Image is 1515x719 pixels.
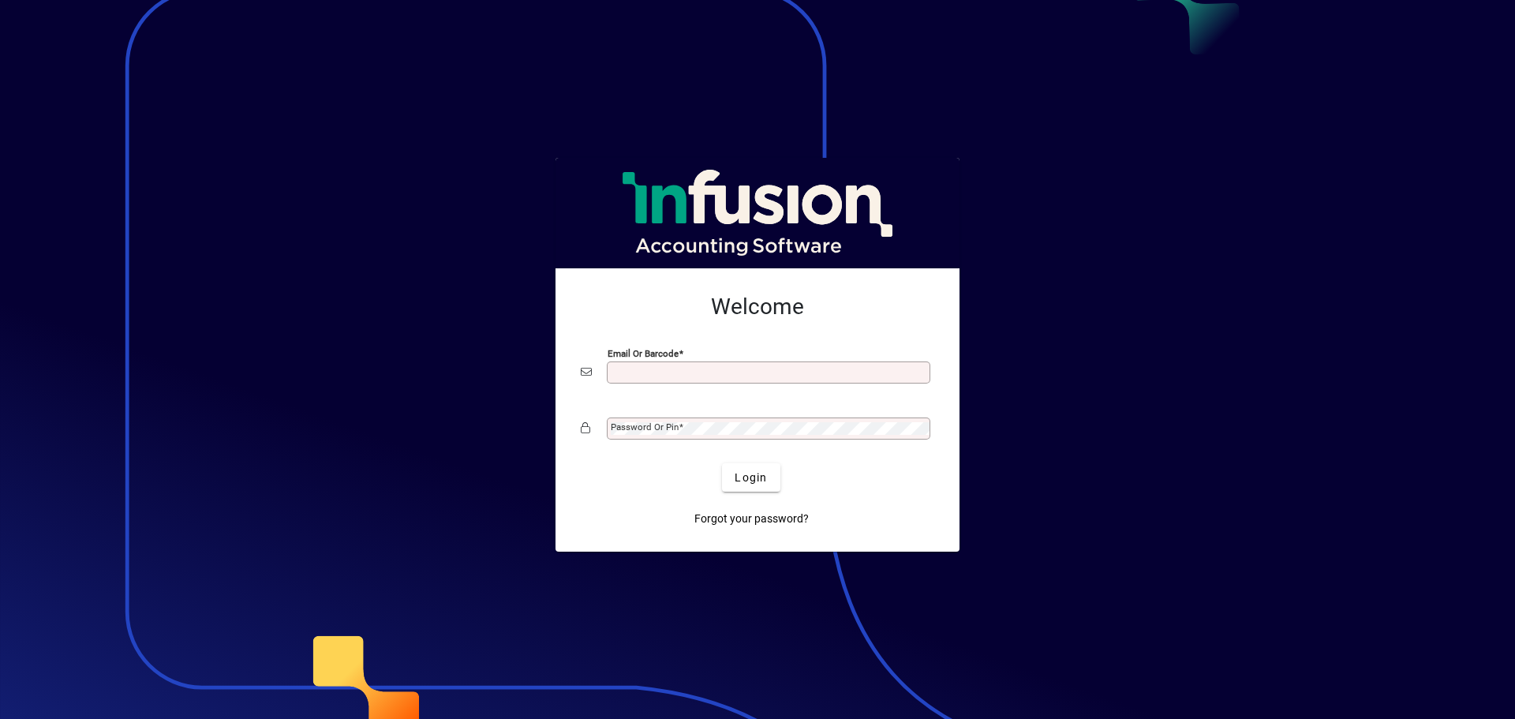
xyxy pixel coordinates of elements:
[688,504,815,533] a: Forgot your password?
[581,294,934,320] h2: Welcome
[735,470,767,486] span: Login
[611,421,679,433] mat-label: Password or Pin
[608,348,679,359] mat-label: Email or Barcode
[694,511,809,527] span: Forgot your password?
[722,463,780,492] button: Login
